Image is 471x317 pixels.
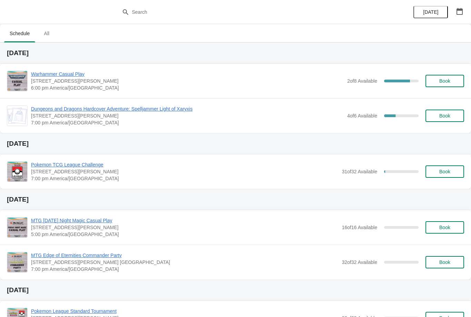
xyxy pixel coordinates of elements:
[7,108,27,124] img: Dungeons and Dragons Hardcover Adventure: Spelljammer Light of Xaryxis | 2040 Louetta Rd Ste I Sp...
[7,71,27,91] img: Warhammer Casual Play | 2040 Louetta Rd Ste I Spring, TX 77388 | 6:00 pm America/Chicago
[31,252,338,259] span: MTG Edge of Eternities Commander Party
[439,169,450,174] span: Book
[425,110,464,122] button: Book
[7,140,464,147] h2: [DATE]
[425,221,464,234] button: Book
[7,287,464,294] h2: [DATE]
[7,217,27,237] img: MTG Friday Night Magic Casual Play | 2040 Louetta Rd Ste I Spring, TX 77388 | 5:00 pm America/Chi...
[439,225,450,230] span: Book
[342,169,377,174] span: 31 of 32 Available
[31,231,338,238] span: 5:00 pm America/[GEOGRAPHIC_DATA]
[439,113,450,119] span: Book
[342,259,377,265] span: 32 of 32 Available
[31,308,338,315] span: Pokemon League Standard Tournament
[31,78,344,84] span: [STREET_ADDRESS][PERSON_NAME]
[347,78,377,84] span: 2 of 8 Available
[31,84,344,91] span: 6:00 pm America/[GEOGRAPHIC_DATA]
[31,217,338,224] span: MTG [DATE] Night Magic Casual Play
[31,119,344,126] span: 7:00 pm America/[GEOGRAPHIC_DATA]
[132,6,353,18] input: Search
[31,168,338,175] span: [STREET_ADDRESS][PERSON_NAME]
[425,256,464,268] button: Book
[31,224,338,231] span: [STREET_ADDRESS][PERSON_NAME]
[347,113,377,119] span: 4 of 6 Available
[7,162,27,182] img: Pokemon TCG League Challenge | 2040 Louetta Rd Ste I Spring, TX 77388 | 7:00 pm America/Chicago
[4,27,35,40] span: Schedule
[425,75,464,87] button: Book
[439,259,450,265] span: Book
[7,196,464,203] h2: [DATE]
[7,252,27,272] img: MTG Edge of Eternities Commander Party | 2040 Louetta Rd. Suite I Spring, TX 77388 | 7:00 pm Amer...
[31,259,338,266] span: [STREET_ADDRESS][PERSON_NAME] [GEOGRAPHIC_DATA]
[31,71,344,78] span: Warhammer Casual Play
[31,161,338,168] span: Pokemon TCG League Challenge
[7,50,464,57] h2: [DATE]
[439,78,450,84] span: Book
[31,266,338,273] span: 7:00 pm America/[GEOGRAPHIC_DATA]
[38,27,55,40] span: All
[425,165,464,178] button: Book
[342,225,377,230] span: 16 of 16 Available
[423,9,438,15] span: [DATE]
[31,112,344,119] span: [STREET_ADDRESS][PERSON_NAME]
[31,105,344,112] span: Dungeons and Dragons Hardcover Adventure: Spelljammer Light of Xaryxis
[413,6,448,18] button: [DATE]
[31,175,338,182] span: 7:00 pm America/[GEOGRAPHIC_DATA]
